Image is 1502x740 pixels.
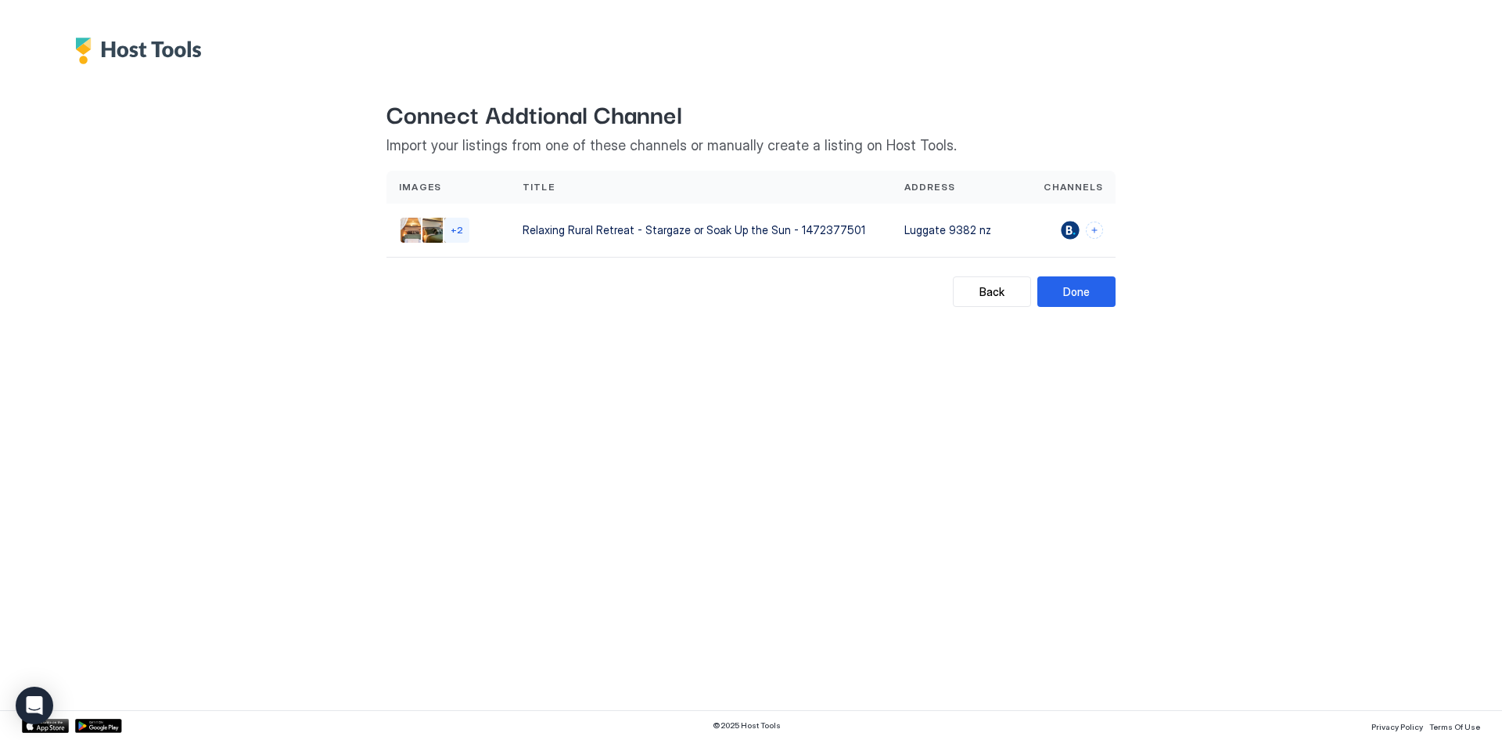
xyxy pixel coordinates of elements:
button: Back [953,276,1031,307]
div: Open Intercom Messenger [16,687,53,724]
span: Import your listings from one of these channels or manually create a listing on Host Tools. [386,137,1116,155]
div: Done [1063,283,1090,300]
span: Title [523,180,555,194]
button: Done [1037,276,1116,307]
div: Back [979,283,1004,300]
a: Google Play Store [75,719,122,733]
div: Host Tools Logo [75,38,210,64]
a: Terms Of Use [1429,717,1480,734]
span: + 2 [451,224,463,236]
a: App Store [22,719,69,733]
span: Terms Of Use [1429,722,1480,731]
span: © 2025 Host Tools [713,720,781,731]
div: Listing image 2 [422,218,447,243]
span: Privacy Policy [1371,722,1423,731]
button: Connect channels [1086,222,1103,239]
span: Connect Addtional Channel [386,96,1116,131]
div: Listing image 1 [401,218,426,243]
span: Address [904,180,955,194]
span: Channels [1044,180,1103,194]
div: Relaxing Rural Retreat - Stargaze or Soak Up the Sun - 1472377501 [523,222,879,238]
div: Luggate 9382 nz [904,222,1005,238]
span: Images [399,180,441,194]
a: Privacy Policy [1371,717,1423,734]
